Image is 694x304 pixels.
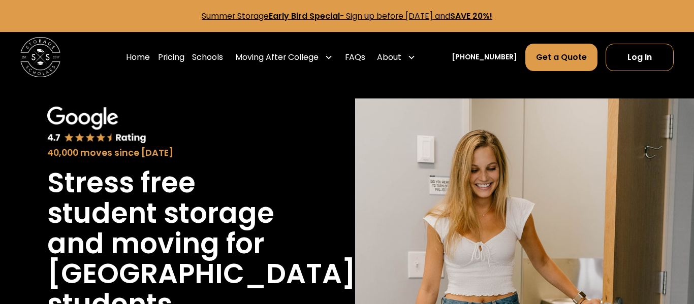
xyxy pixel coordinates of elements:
[126,43,150,71] a: Home
[235,51,319,63] div: Moving After College
[345,43,365,71] a: FAQs
[47,259,356,289] h1: [GEOGRAPHIC_DATA]
[450,10,492,22] strong: SAVE 20%!
[202,10,492,22] a: Summer StorageEarly Bird Special- Sign up before [DATE] andSAVE 20%!
[47,107,146,144] img: Google 4.7 star rating
[47,146,291,160] div: 40,000 moves since [DATE]
[192,43,223,71] a: Schools
[377,51,401,63] div: About
[606,44,674,71] a: Log In
[20,37,60,77] img: Storage Scholars main logo
[47,168,291,259] h1: Stress free student storage and moving for
[525,44,597,71] a: Get a Quote
[158,43,184,71] a: Pricing
[269,10,340,22] strong: Early Bird Special
[452,52,517,62] a: [PHONE_NUMBER]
